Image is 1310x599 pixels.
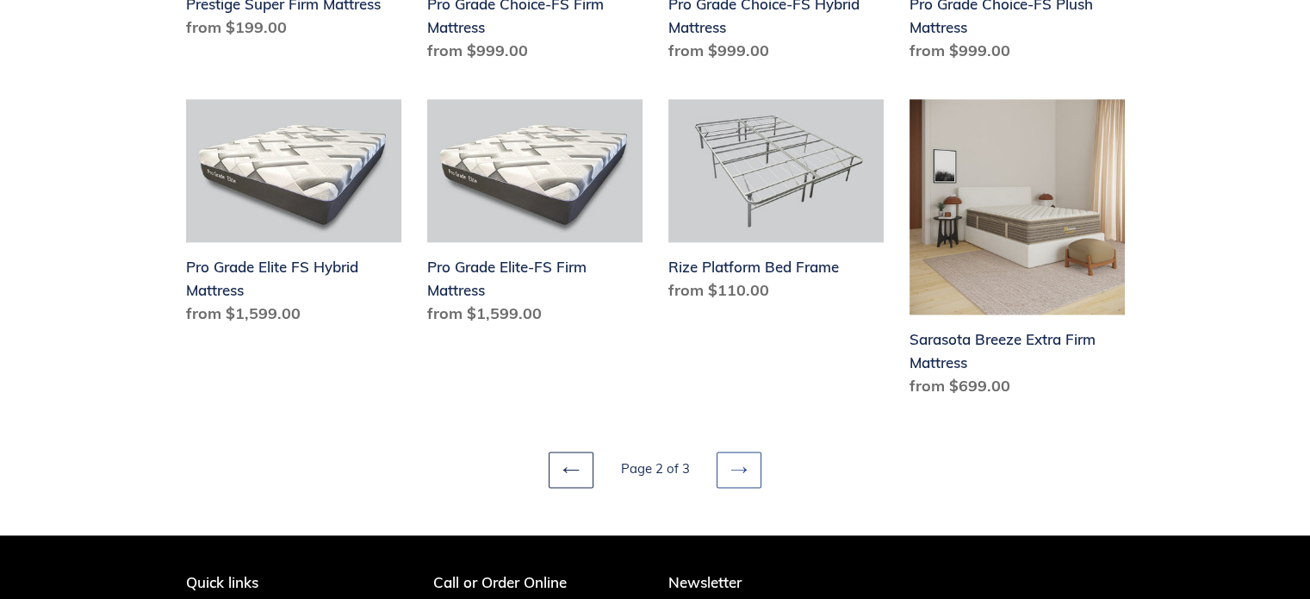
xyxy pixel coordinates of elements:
[910,99,1125,404] a: Sarasota Breeze Extra Firm Mattress
[597,459,713,479] li: Page 2 of 3
[668,574,1125,591] p: Newsletter
[427,99,643,333] a: Pro Grade Elite-FS Firm Mattress
[668,99,884,309] a: Rize Platform Bed Frame
[186,99,401,333] a: Pro Grade Elite FS Hybrid Mattress
[186,574,363,591] p: Quick links
[433,574,643,591] p: Call or Order Online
